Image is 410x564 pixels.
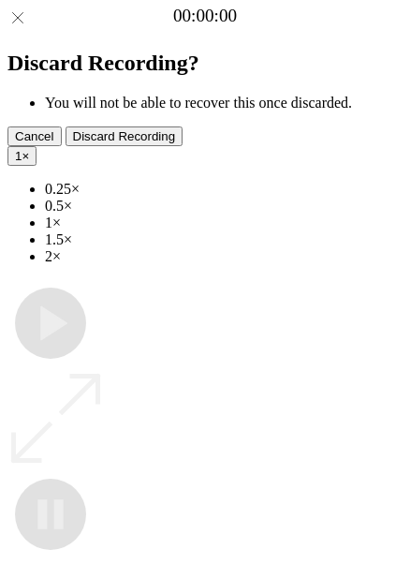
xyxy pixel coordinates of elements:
[15,149,22,163] span: 1
[7,51,403,76] h2: Discard Recording?
[7,126,62,146] button: Cancel
[7,146,37,166] button: 1×
[45,95,403,111] li: You will not be able to recover this once discarded.
[45,231,403,248] li: 1.5×
[45,181,403,198] li: 0.25×
[66,126,183,146] button: Discard Recording
[173,6,237,26] a: 00:00:00
[45,215,403,231] li: 1×
[45,248,403,265] li: 2×
[45,198,403,215] li: 0.5×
